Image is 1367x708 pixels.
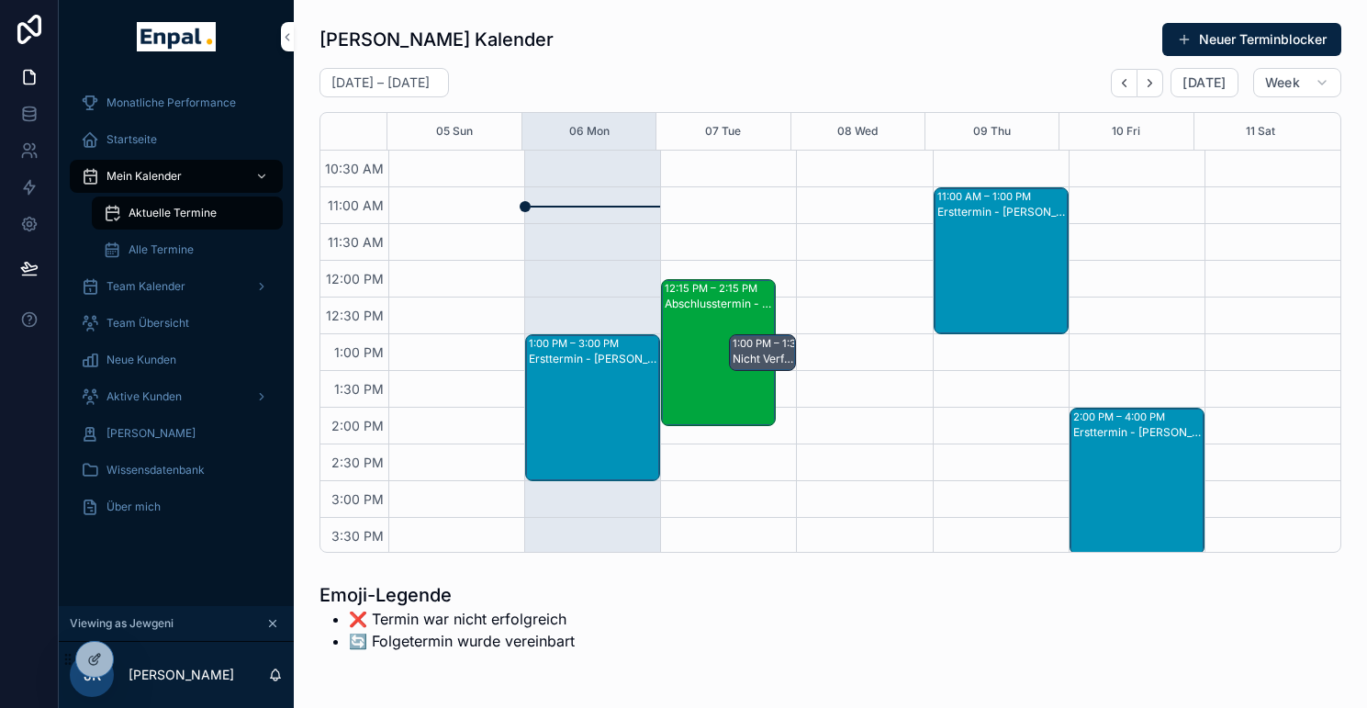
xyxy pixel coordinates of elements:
div: 12:15 PM – 2:15 PMAbschlusstermin - [PERSON_NAME] [662,280,775,425]
h1: [PERSON_NAME] Kalender [319,27,554,52]
span: 12:00 PM [321,271,388,287]
div: Ersttermin - [PERSON_NAME] [937,205,1067,219]
span: [DATE] [1182,74,1226,91]
div: 12:15 PM – 2:15 PM [665,281,762,296]
span: 11:00 AM [323,197,388,213]
a: Monatliche Performance [70,86,283,119]
span: 11:30 AM [323,234,388,250]
a: Über mich [70,490,283,523]
a: Neue Kunden [70,343,283,376]
button: 07 Tue [705,113,741,150]
div: 2:00 PM – 4:00 PM [1073,410,1170,424]
span: 10:30 AM [320,161,388,176]
span: Team Kalender [106,279,185,294]
button: Neuer Terminblocker [1162,23,1341,56]
span: 1:30 PM [330,381,388,397]
span: 3:30 PM [327,528,388,544]
li: 🔄️ Folgetermin wurde vereinbart [349,630,575,652]
span: 12:30 PM [321,308,388,323]
span: Monatliche Performance [106,96,236,110]
a: Team Kalender [70,270,283,303]
button: 08 Wed [837,113,878,150]
a: Startseite [70,123,283,156]
span: Viewing as Jewgeni [70,616,174,631]
span: Aktuelle Termine [129,206,217,220]
span: Über mich [106,500,161,514]
span: Mein Kalender [106,169,182,184]
button: 09 Thu [973,113,1011,150]
a: Aktuelle Termine [92,197,283,230]
div: 11:00 AM – 1:00 PMErsttermin - [PERSON_NAME] [935,188,1068,333]
div: 2:00 PM – 4:00 PMErsttermin - [PERSON_NAME] [1070,409,1204,554]
span: Aktive Kunden [106,389,182,404]
div: 1:00 PM – 1:30 PM [733,336,825,351]
button: Next [1137,69,1163,97]
span: Neue Kunden [106,353,176,367]
span: 2:00 PM [327,418,388,433]
a: Aktive Kunden [70,380,283,413]
button: 11 Sat [1246,113,1275,150]
a: Team Übersicht [70,307,283,340]
li: ❌ Termin war nicht erfolgreich [349,608,575,630]
span: Wissensdatenbank [106,463,205,478]
img: App logo [137,22,215,51]
div: 1:00 PM – 3:00 PMErsttermin - [PERSON_NAME] [526,335,659,480]
button: 05 Sun [436,113,473,150]
h1: Emoji-Legende [319,582,575,608]
a: Alle Termine [92,233,283,266]
span: Startseite [106,132,157,147]
button: Back [1111,69,1137,97]
div: Abschlusstermin - [PERSON_NAME] [665,297,774,311]
span: Alle Termine [129,242,194,257]
span: 1:00 PM [330,344,388,360]
span: 3:00 PM [327,491,388,507]
a: Wissensdatenbank [70,454,283,487]
button: [DATE] [1171,68,1238,97]
div: Ersttermin - [PERSON_NAME] [529,352,658,366]
button: Week [1253,68,1341,97]
span: [PERSON_NAME] [106,426,196,441]
span: 2:30 PM [327,455,388,470]
span: Team Übersicht [106,316,189,331]
div: Ersttermin - [PERSON_NAME] [1073,425,1203,440]
div: Nicht Verfügbar - (Call mit [PERSON_NAME] und [PERSON_NAME]) [733,352,795,366]
p: [PERSON_NAME] [129,666,234,684]
a: [PERSON_NAME] [70,417,283,450]
div: scrollable content [59,73,294,547]
button: 10 Fri [1112,113,1140,150]
div: 1:00 PM – 1:30 PMNicht Verfügbar - (Call mit [PERSON_NAME] und [PERSON_NAME]) [730,335,796,370]
a: Mein Kalender [70,160,283,193]
div: 1:00 PM – 3:00 PM [529,336,623,351]
div: 11:00 AM – 1:00 PM [937,189,1036,204]
button: 06 Mon [569,113,610,150]
h2: [DATE] – [DATE] [331,73,430,92]
span: Week [1265,74,1300,91]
